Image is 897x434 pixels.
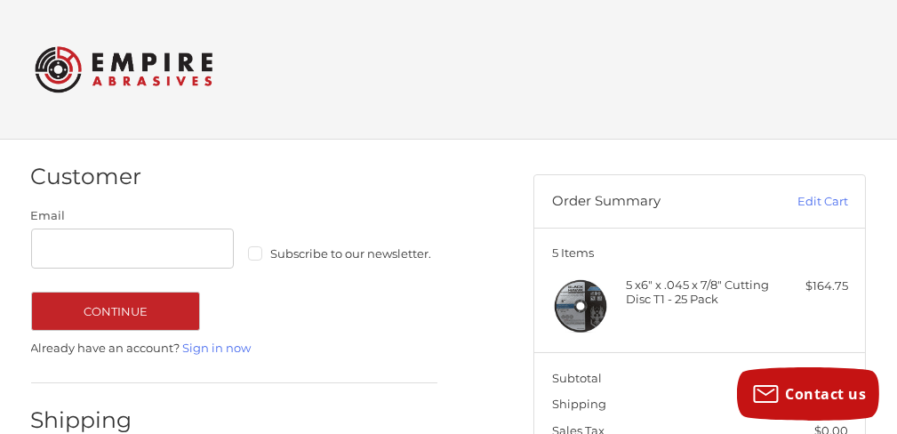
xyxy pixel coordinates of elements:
[183,341,252,355] a: Sign in now
[31,406,135,434] h2: Shipping
[737,367,879,421] button: Contact us
[626,277,770,307] h4: 5 x 6" x .045 x 7/8" Cutting Disc T1 - 25 Pack
[552,245,848,260] h3: 5 Items
[31,207,235,225] label: Email
[270,246,431,261] span: Subscribe to our newsletter.
[35,35,212,104] img: Empire Abrasives
[31,340,438,358] p: Already have an account?
[552,371,602,385] span: Subtotal
[31,292,201,331] button: Continue
[774,277,848,295] div: $164.75
[552,397,606,411] span: Shipping
[552,193,754,211] h3: Order Summary
[786,384,867,404] span: Contact us
[31,163,142,190] h2: Customer
[754,193,848,211] a: Edit Cart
